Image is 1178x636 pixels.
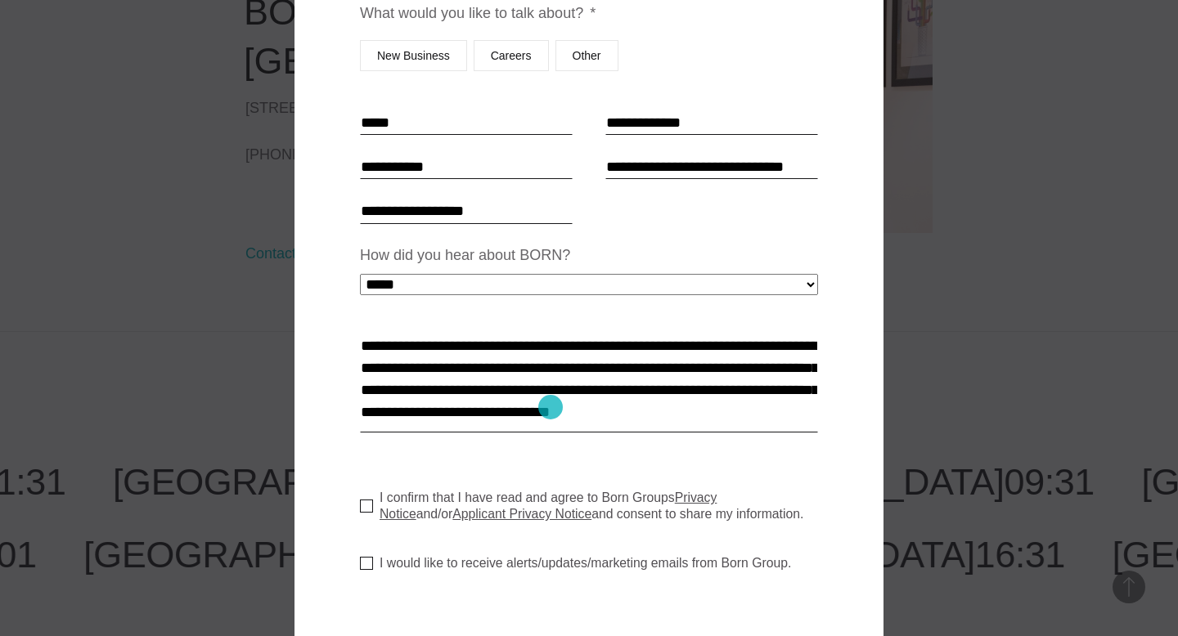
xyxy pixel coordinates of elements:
[360,40,467,71] label: New Business
[452,507,591,521] a: Applicant Privacy Notice
[360,490,831,522] label: I confirm that I have read and agree to Born Groups and/or and consent to share my information.
[474,40,549,71] label: Careers
[360,555,791,571] label: I would like to receive alerts/updates/marketing emails from Born Group.
[360,246,570,265] label: How did you hear about BORN?
[360,4,596,23] label: What would you like to talk about?
[555,40,618,71] label: Other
